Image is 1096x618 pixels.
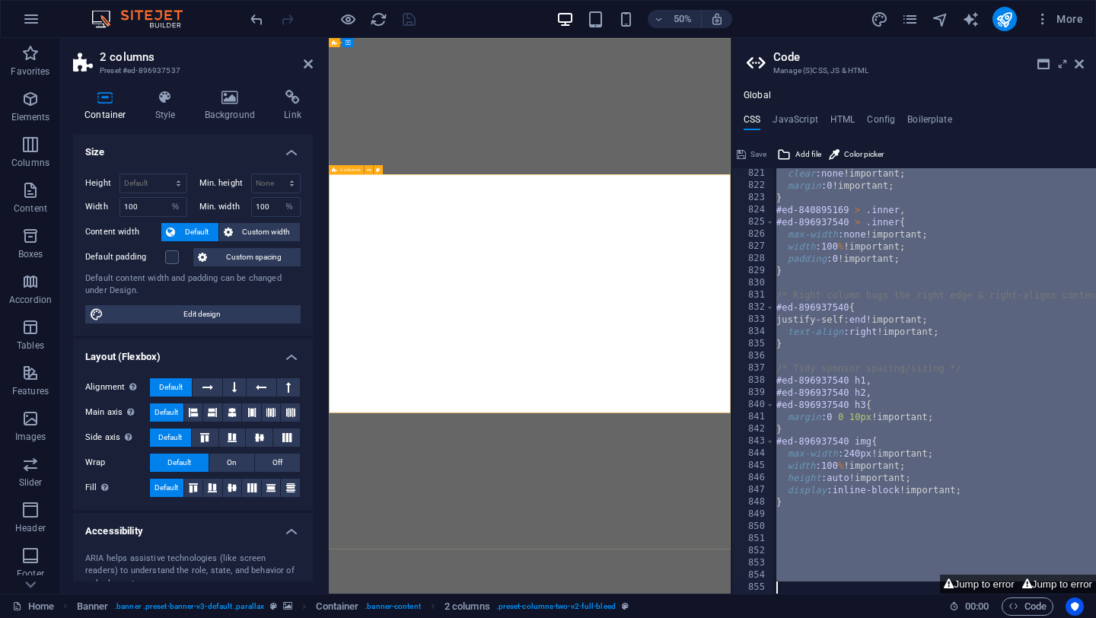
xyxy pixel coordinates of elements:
[732,277,775,289] div: 830
[732,326,775,338] div: 834
[369,10,387,28] button: reload
[155,479,178,497] span: Default
[12,385,49,397] p: Features
[85,553,301,591] div: ARIA helps assistive technologies (like screen readers) to understand the role, state, and behavi...
[85,248,165,266] label: Default padding
[732,374,775,387] div: 838
[18,248,43,260] p: Boxes
[85,403,150,422] label: Main axis
[272,454,282,472] span: Off
[85,202,119,211] label: Width
[340,167,361,172] span: 2 columns
[1029,7,1089,31] button: More
[193,248,301,266] button: Custom spacing
[73,134,313,161] h4: Size
[85,223,161,241] label: Content width
[732,167,775,180] div: 821
[150,479,183,497] button: Default
[830,114,855,131] h4: HTML
[88,10,202,28] img: Editor Logo
[316,597,358,616] span: Click to select. Double-click to edit
[976,600,978,612] span: :
[732,569,775,581] div: 854
[161,223,218,241] button: Default
[199,179,251,187] label: Min. height
[773,114,817,131] h4: JavaScript
[744,114,760,131] h4: CSS
[932,11,949,28] i: Navigator
[77,597,109,616] span: Click to select. Double-click to edit
[1008,597,1047,616] span: Code
[1035,11,1083,27] span: More
[732,228,775,241] div: 826
[732,314,775,326] div: 833
[11,157,49,169] p: Columns
[940,575,1018,594] button: Jump to error
[248,11,266,28] i: Undo: Change width (Ctrl+Z)
[15,431,46,443] p: Images
[732,192,775,204] div: 823
[732,180,775,192] div: 822
[85,378,150,397] label: Alignment
[209,454,254,472] button: On
[732,411,775,423] div: 841
[14,202,47,215] p: Content
[496,597,616,616] span: . preset-columns-two-v2-full-bleed
[9,294,52,306] p: Accordion
[444,597,490,616] span: Click to select. Double-click to edit
[844,145,884,164] span: Color picker
[773,64,1053,78] h3: Manage (S)CSS, JS & HTML
[193,90,273,122] h4: Background
[732,253,775,265] div: 828
[85,272,301,298] div: Default content width and padding can be changed under Design.
[85,305,301,323] button: Edit design
[167,454,191,472] span: Default
[212,248,296,266] span: Custom spacing
[85,179,119,187] label: Height
[144,90,193,122] h4: Style
[907,114,952,131] h4: Boilerplate
[108,305,296,323] span: Edit design
[732,216,775,228] div: 825
[648,10,702,28] button: 50%
[732,496,775,508] div: 848
[732,557,775,569] div: 853
[11,65,49,78] p: Favorites
[732,508,775,521] div: 849
[283,602,292,610] i: This element contains a background
[1002,597,1053,616] button: Code
[732,387,775,399] div: 839
[227,454,237,472] span: On
[85,428,150,447] label: Side axis
[15,522,46,534] p: Header
[795,145,821,164] span: Add file
[159,378,183,397] span: Default
[732,484,775,496] div: 847
[73,339,313,366] h4: Layout (Flexbox)
[671,10,695,28] h6: 50%
[901,11,919,28] i: Pages (Ctrl+Alt+S)
[732,350,775,362] div: 836
[150,403,183,422] button: Default
[965,597,989,616] span: 00 00
[901,10,919,28] button: pages
[1066,597,1084,616] button: Usercentrics
[12,597,54,616] a: Click to cancel selection. Double-click to open Pages
[17,339,44,352] p: Tables
[150,454,209,472] button: Default
[732,301,775,314] div: 832
[114,597,264,616] span: . banner .preset-banner-v3-default .parallax
[732,460,775,472] div: 845
[732,204,775,216] div: 824
[85,479,150,497] label: Fill
[732,362,775,374] div: 837
[732,545,775,557] div: 852
[73,90,144,122] h4: Container
[150,378,192,397] button: Default
[180,223,214,241] span: Default
[732,472,775,484] div: 846
[732,435,775,448] div: 843
[827,145,886,164] button: Color picker
[247,10,266,28] button: undo
[775,145,824,164] button: Add file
